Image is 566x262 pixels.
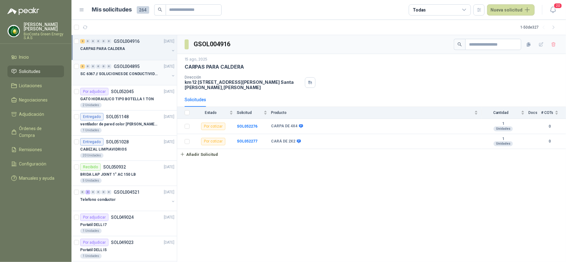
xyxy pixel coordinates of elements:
[177,149,566,160] a: Añadir Solicitud
[80,103,102,108] div: 2 Unidades
[194,39,231,49] h3: GSOL004916
[80,228,102,233] div: 1 Unidades
[71,85,177,111] a: Por adjudicarSOL052045[DATE] GATO HIDRAULICO TIPO BOTELLA 1 TON2 Unidades
[271,111,473,115] span: Producto
[107,190,111,194] div: 0
[107,64,111,69] div: 0
[158,7,162,12] span: search
[80,163,101,171] div: Recibido
[528,107,541,119] th: Docs
[71,211,177,236] a: Por adjudicarSOL049024[DATE] Portatil DELL I71 Unidades
[164,215,174,220] p: [DATE]
[482,107,528,119] th: Cantidad
[7,51,64,63] a: Inicio
[271,124,297,129] b: CARPA DE 4X4
[19,68,41,75] span: Solicitudes
[80,39,85,43] div: 2
[541,124,559,129] b: 0
[96,64,101,69] div: 0
[8,25,20,37] img: Company Logo
[71,111,177,136] a: EntregadoSOL051148[DATE] ventilador de pared color [PERSON_NAME] alteza1 Unidades
[482,137,525,142] b: 1
[7,65,64,77] a: Solicitudes
[80,190,85,194] div: 0
[494,141,513,146] div: Unidades
[91,39,95,43] div: 0
[237,124,257,129] b: SOL052276
[164,89,174,95] p: [DATE]
[177,149,221,160] button: Añadir Solicitud
[7,158,64,170] a: Configuración
[80,222,107,228] p: Portatil DELL I7
[80,153,104,158] div: 20 Unidades
[80,88,108,95] div: Por adjudicar
[554,3,562,9] span: 20
[494,126,513,131] div: Unidades
[7,7,39,15] img: Logo peakr
[541,138,559,144] b: 0
[85,64,90,69] div: 0
[164,189,174,195] p: [DATE]
[101,190,106,194] div: 0
[80,96,154,102] p: GATO HIDRAULICO TIPO BOTELLA 1 TON
[91,64,95,69] div: 0
[413,7,426,13] div: Todas
[237,139,257,143] a: SOL052277
[85,190,90,194] div: 3
[101,64,106,69] div: 0
[80,254,102,259] div: 1 Unidades
[80,113,104,120] div: Entregado
[96,39,101,43] div: 0
[541,111,554,115] span: # COTs
[482,121,525,126] b: 1
[185,75,302,79] p: Dirección
[80,64,85,69] div: 3
[19,111,44,118] span: Adjudicación
[7,123,64,141] a: Órdenes de Compra
[80,172,136,178] p: BRIDA LAP JOINT 1" AC 150 LB
[237,107,271,119] th: Solicitud
[164,114,174,120] p: [DATE]
[185,56,207,62] p: 15 ago, 2025
[80,138,104,146] div: Entregado
[520,22,559,32] div: 1 - 50 de 327
[7,172,64,184] a: Manuales y ayuda
[164,240,174,246] p: [DATE]
[106,115,129,119] p: SOL051148
[19,125,58,139] span: Órdenes de Compra
[107,39,111,43] div: 0
[114,64,140,69] p: GSOL004895
[19,146,42,153] span: Remisiones
[164,139,174,145] p: [DATE]
[193,107,237,119] th: Estado
[19,97,48,103] span: Negociaciones
[80,178,102,183] div: 5 Unidades
[237,111,262,115] span: Solicitud
[80,38,176,57] a: 2 0 0 0 0 0 GSOL004916[DATE] CARPAS PARA CALDERA
[80,239,108,246] div: Por adjudicar
[80,188,176,208] a: 0 3 0 0 0 0 GSOL004521[DATE] Telefono conductor
[19,175,55,182] span: Manuales y ayuda
[164,64,174,70] p: [DATE]
[71,236,177,261] a: Por adjudicarSOL049023[DATE] Portatil DELL I51 Unidades
[111,89,134,94] p: SOL052045
[201,138,225,145] div: Por cotizar
[487,4,535,16] button: Nueva solicitud
[71,136,177,161] a: EntregadoSOL051028[DATE] CABEZAL LIMPIAVIDRIOS20 Unidades
[271,107,482,119] th: Producto
[80,147,127,152] p: CABEZAL LIMPIAVIDRIOS
[80,247,107,253] p: Portatil DELL I5
[85,39,90,43] div: 0
[101,39,106,43] div: 0
[24,22,64,31] p: [PERSON_NAME] [PERSON_NAME]
[547,4,559,16] button: 20
[19,82,42,89] span: Licitaciones
[164,38,174,44] p: [DATE]
[7,80,64,92] a: Licitaciones
[103,165,126,169] p: SOL050932
[19,160,47,167] span: Configuración
[7,108,64,120] a: Adjudicación
[80,121,158,127] p: ventilador de pared color [PERSON_NAME] alteza
[482,111,520,115] span: Cantidad
[80,128,102,133] div: 1 Unidades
